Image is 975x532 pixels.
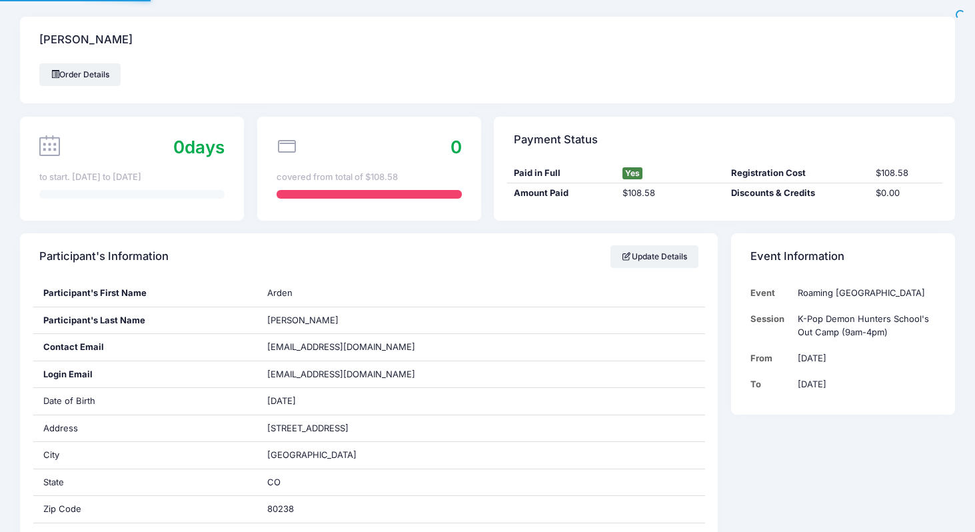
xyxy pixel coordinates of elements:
[267,368,434,381] span: [EMAIL_ADDRESS][DOMAIN_NAME]
[267,449,357,460] span: [GEOGRAPHIC_DATA]
[277,171,462,184] div: covered from total of $108.58
[750,238,844,276] h4: Event Information
[267,395,296,406] span: [DATE]
[173,137,185,157] span: 0
[33,388,257,415] div: Date of Birth
[616,187,724,200] div: $108.58
[267,477,281,487] span: CO
[750,306,791,345] td: Session
[33,496,257,523] div: Zip Code
[267,315,339,325] span: [PERSON_NAME]
[791,345,936,371] td: [DATE]
[870,167,942,180] div: $108.58
[39,63,121,86] a: Order Details
[33,361,257,388] div: Login Email
[750,371,791,397] td: To
[173,134,225,160] div: days
[514,121,598,159] h4: Payment Status
[507,167,616,180] div: Paid in Full
[750,280,791,306] td: Event
[750,345,791,371] td: From
[267,287,293,298] span: Arden
[33,307,257,334] div: Participant's Last Name
[724,187,870,200] div: Discounts & Credits
[610,245,699,268] a: Update Details
[33,280,257,307] div: Participant's First Name
[507,187,616,200] div: Amount Paid
[451,137,462,157] span: 0
[724,167,870,180] div: Registration Cost
[33,469,257,496] div: State
[39,238,169,276] h4: Participant's Information
[33,334,257,361] div: Contact Email
[791,371,936,397] td: [DATE]
[870,187,942,200] div: $0.00
[791,280,936,306] td: Roaming [GEOGRAPHIC_DATA]
[267,503,294,514] span: 80238
[267,341,415,352] span: [EMAIL_ADDRESS][DOMAIN_NAME]
[33,415,257,442] div: Address
[39,171,225,184] div: to start. [DATE] to [DATE]
[267,423,349,433] span: [STREET_ADDRESS]
[33,442,257,469] div: City
[622,167,642,179] span: Yes
[39,21,133,59] h4: [PERSON_NAME]
[791,306,936,345] td: K-Pop Demon Hunters School's Out Camp (9am-4pm)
